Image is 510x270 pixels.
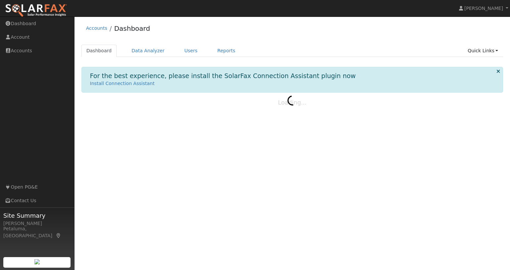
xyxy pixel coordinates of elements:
span: [PERSON_NAME] [464,6,503,11]
a: Install Connection Assistant [90,81,155,86]
div: Petaluma, [GEOGRAPHIC_DATA] [3,225,71,239]
div: [PERSON_NAME] [3,220,71,227]
a: Data Analyzer [127,45,170,57]
a: Users [179,45,203,57]
img: SolarFax [5,4,67,18]
span: Site Summary [3,211,71,220]
a: Accounts [86,25,107,31]
img: retrieve [34,259,40,264]
a: Dashboard [81,45,117,57]
a: Quick Links [463,45,503,57]
h1: For the best experience, please install the SolarFax Connection Assistant plugin now [90,72,356,80]
a: Dashboard [114,24,150,32]
a: Reports [212,45,240,57]
a: Map [56,233,62,238]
